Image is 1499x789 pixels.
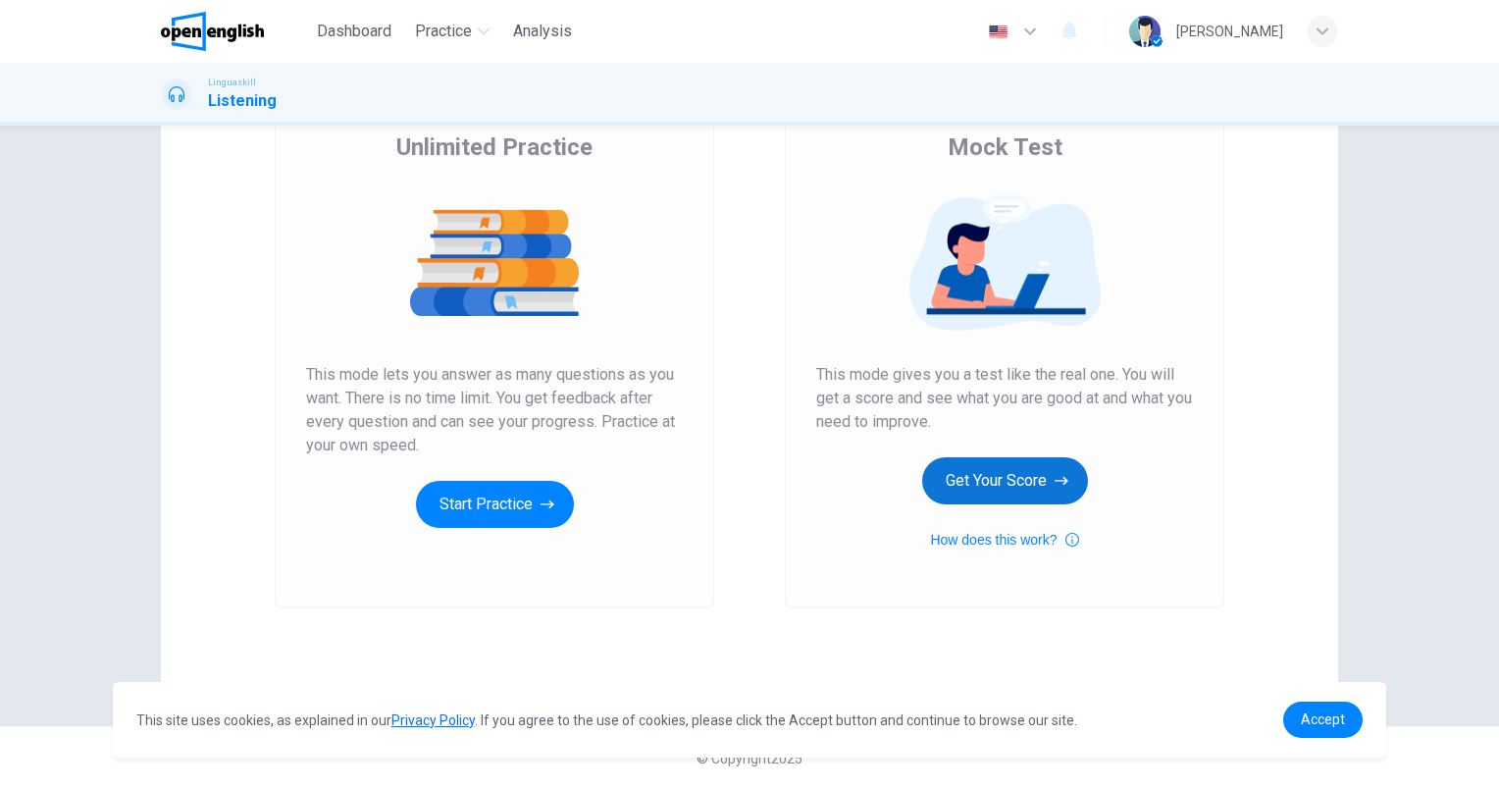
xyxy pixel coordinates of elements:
button: Dashboard [309,14,399,49]
span: Accept [1301,711,1345,727]
span: Dashboard [317,20,391,43]
img: Profile picture [1129,16,1161,47]
button: How does this work? [930,528,1078,552]
button: Start Practice [416,481,574,528]
button: Get Your Score [922,457,1088,504]
div: [PERSON_NAME] [1176,20,1283,43]
span: Linguaskill [208,76,256,89]
span: This mode gives you a test like the real one. You will get a score and see what you are good at a... [816,363,1193,434]
span: © Copyright 2025 [697,751,802,766]
div: cookieconsent [113,682,1387,758]
a: dismiss cookie message [1283,702,1363,738]
img: OpenEnglish logo [161,12,264,51]
h1: Listening [208,89,277,113]
span: Mock Test [948,131,1062,163]
span: Unlimited Practice [396,131,593,163]
button: Analysis [505,14,580,49]
span: Analysis [513,20,572,43]
span: This site uses cookies, as explained in our . If you agree to the use of cookies, please click th... [136,712,1077,728]
a: Privacy Policy [391,712,475,728]
button: Practice [407,14,497,49]
span: Practice [415,20,472,43]
a: OpenEnglish logo [161,12,309,51]
span: This mode lets you answer as many questions as you want. There is no time limit. You get feedback... [306,363,683,457]
img: en [986,25,1010,39]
